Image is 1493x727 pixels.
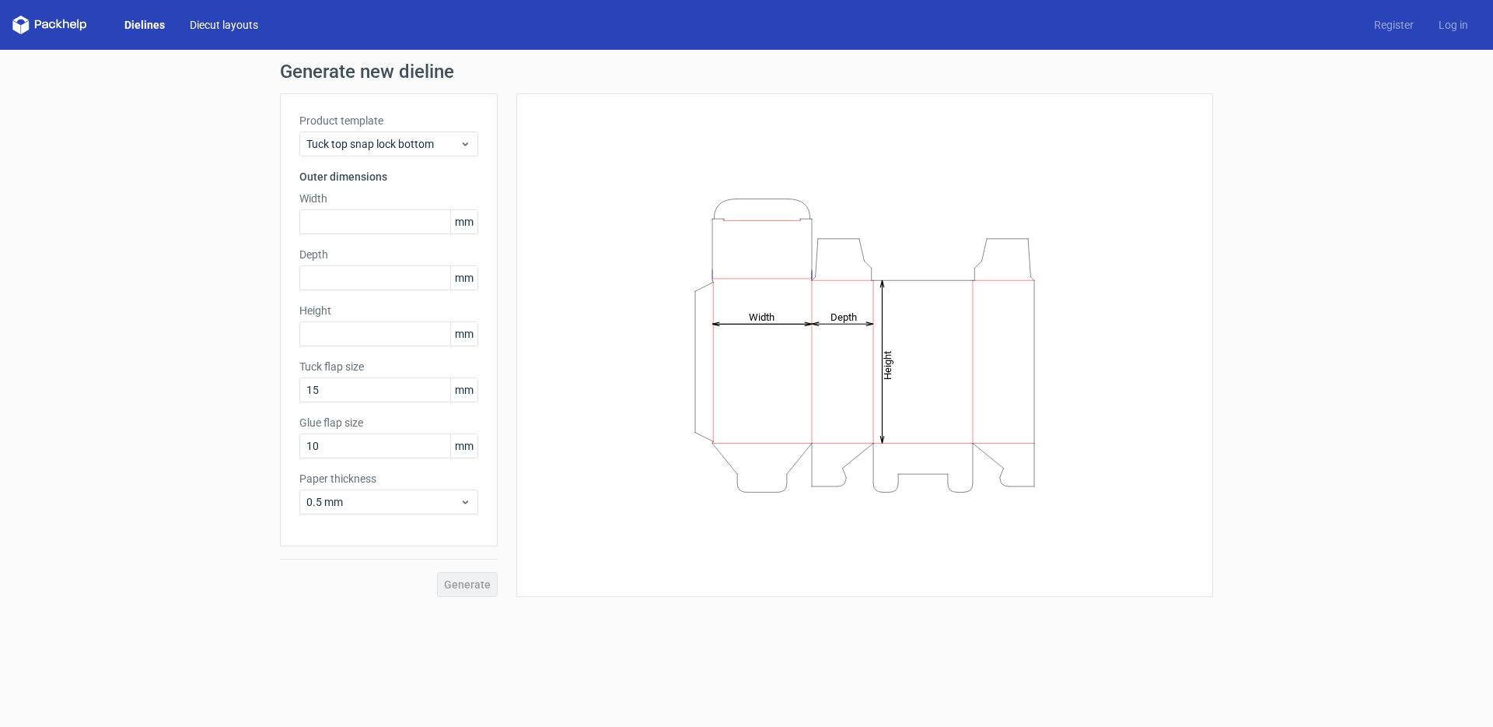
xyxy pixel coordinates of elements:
label: Depth [299,247,478,262]
h1: Generate new dieline [280,62,1213,81]
span: 0.5 mm [306,494,460,510]
span: Tuck top snap lock bottom [306,136,460,152]
span: mm [450,378,477,402]
label: Product template [299,113,478,128]
span: mm [450,322,477,346]
tspan: Width [749,311,774,322]
h3: Outer dimensions [299,169,478,184]
span: mm [450,434,477,458]
a: Diecut layouts [177,17,271,33]
label: Tuck flap size [299,359,478,374]
span: mm [450,210,477,234]
a: Dielines [112,17,177,33]
label: Width [299,191,478,206]
a: Register [1362,17,1426,33]
label: Glue flap size [299,415,478,430]
label: Height [299,303,478,318]
span: mm [450,266,477,290]
tspan: Depth [830,311,857,322]
a: Log in [1426,17,1481,33]
label: Paper thickness [299,471,478,486]
tspan: Height [882,350,893,379]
